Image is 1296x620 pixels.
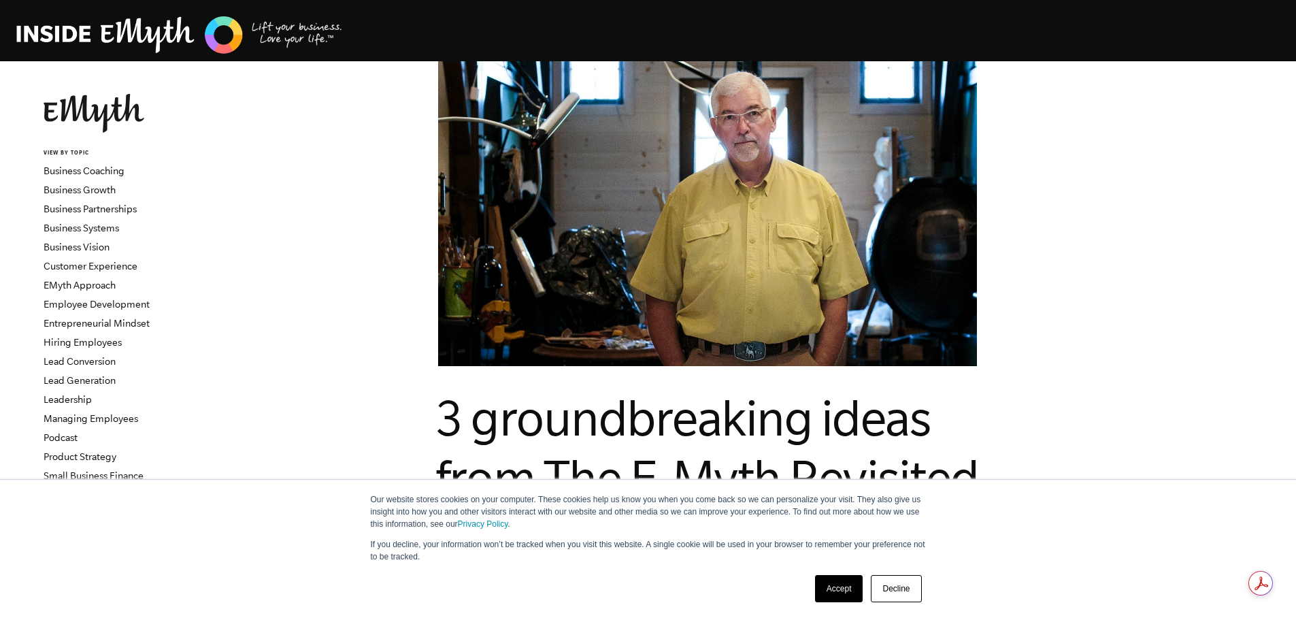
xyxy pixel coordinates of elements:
[44,165,124,176] a: Business Coaching
[44,451,116,462] a: Product Strategy
[44,394,92,405] a: Leadership
[44,470,144,481] a: Small Business Finance
[44,223,119,233] a: Business Systems
[44,337,122,348] a: Hiring Employees
[44,261,137,272] a: Customer Experience
[44,318,150,329] a: Entrepreneurial Mindset
[871,575,921,602] a: Decline
[815,575,863,602] a: Accept
[44,149,207,158] h6: VIEW BY TOPIC
[44,203,137,214] a: Business Partnerships
[16,14,343,56] img: EMyth Business Coaching
[435,390,979,506] span: 3 groundbreaking ideas from The E-Myth Revisited
[458,519,508,529] a: Privacy Policy
[44,413,138,424] a: Managing Employees
[44,432,78,443] a: Podcast
[44,94,144,133] img: EMyth
[44,184,116,195] a: Business Growth
[44,375,116,386] a: Lead Generation
[44,299,150,310] a: Employee Development
[44,356,116,367] a: Lead Conversion
[44,242,110,252] a: Business Vision
[371,493,926,530] p: Our website stores cookies on your computer. These cookies help us know you when you come back so...
[44,280,116,291] a: EMyth Approach
[371,538,926,563] p: If you decline, your information won’t be tracked when you visit this website. A single cookie wi...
